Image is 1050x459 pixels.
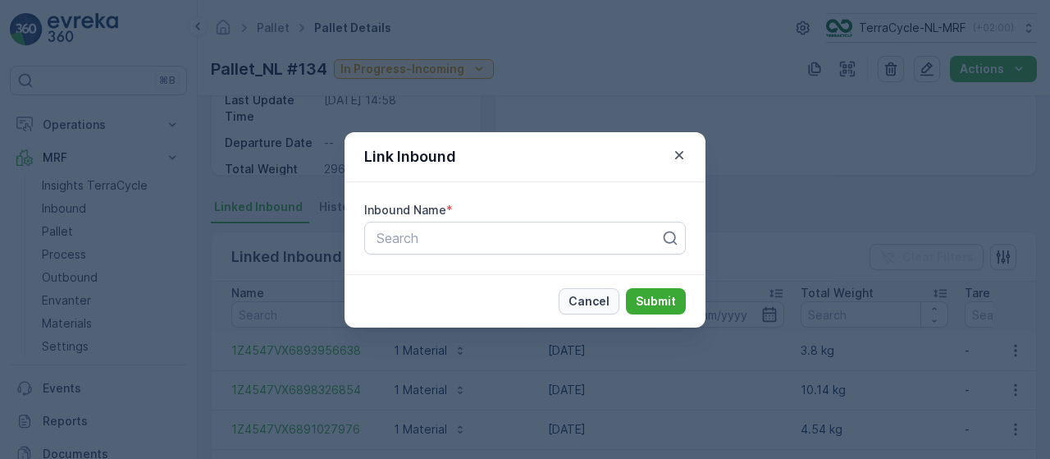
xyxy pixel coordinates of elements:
[636,293,676,310] p: Submit
[559,288,619,314] button: Cancel
[568,293,609,310] p: Cancel
[364,145,456,168] p: Link Inbound
[377,228,660,248] p: Search
[626,288,686,314] button: Submit
[364,203,446,217] label: Inbound Name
